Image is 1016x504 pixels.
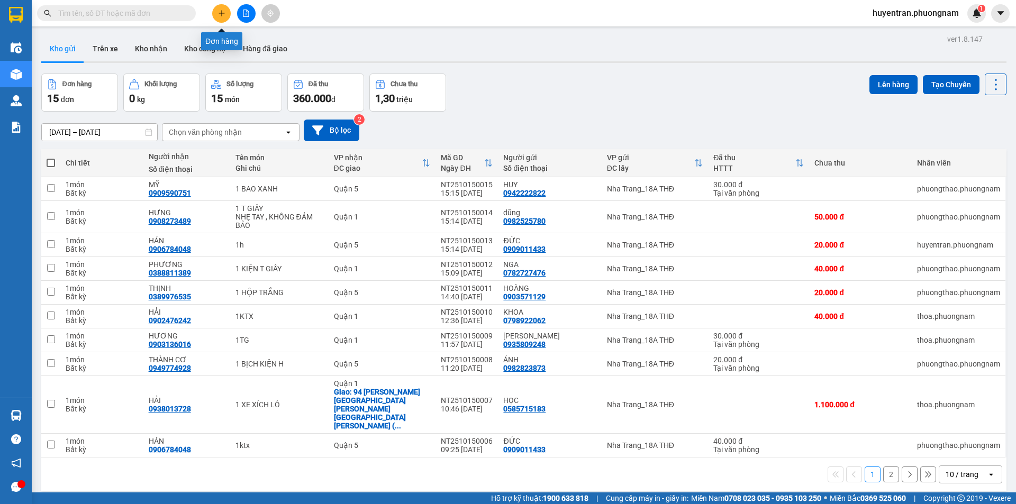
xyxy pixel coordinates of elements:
[149,236,225,245] div: HÁN
[62,80,92,88] div: Đơn hàng
[596,492,598,504] span: |
[293,92,331,105] span: 360.000
[66,355,138,364] div: 1 món
[149,269,191,277] div: 0388811389
[814,159,906,167] div: Chưa thu
[441,284,493,292] div: NT2510150011
[334,441,431,450] div: Quận 5
[441,332,493,340] div: NT2510150009
[66,189,138,197] div: Bất kỳ
[814,288,906,297] div: 20.000 đ
[917,360,1000,368] div: phuongthao.phuongnam
[972,8,982,18] img: icon-new-feature
[149,437,225,445] div: HÁN
[923,75,979,94] button: Tạo Chuyến
[169,127,242,138] div: Chọn văn phòng nhận
[607,312,703,320] div: Nha Trang_18A THĐ
[235,400,323,409] div: 1 XE XÍCH LÔ
[225,95,240,104] span: món
[137,95,145,104] span: kg
[607,400,703,409] div: Nha Trang_18A THĐ
[235,441,323,450] div: 1ktx
[441,437,493,445] div: NT2510150006
[304,120,359,141] button: Bộ lọc
[235,164,323,172] div: Ghi chú
[441,269,493,277] div: 15:09 [DATE]
[503,284,596,292] div: HOÀNG
[11,95,22,106] img: warehouse-icon
[991,4,1010,23] button: caret-down
[149,445,191,454] div: 0906784048
[441,217,493,225] div: 15:14 [DATE]
[47,92,59,105] span: 15
[396,95,413,104] span: triệu
[503,164,596,172] div: Số điện thoại
[607,288,703,297] div: Nha Trang_18A THĐ
[917,400,1000,409] div: thoa.phuongnam
[9,7,23,23] img: logo-vxr
[978,5,985,12] sup: 1
[287,74,364,112] button: Đã thu360.000đ
[58,7,183,19] input: Tìm tên, số ĐT hoặc mã đơn
[441,340,493,349] div: 11:57 [DATE]
[66,260,138,269] div: 1 món
[824,496,827,500] span: ⚪️
[41,36,84,61] button: Kho gửi
[42,124,157,141] input: Select a date range.
[503,308,596,316] div: KHOA
[860,494,906,502] strong: 0369 525 060
[149,217,191,225] div: 0908273489
[11,410,22,421] img: warehouse-icon
[691,492,821,504] span: Miền Nam
[713,445,804,454] div: Tại văn phòng
[607,153,694,162] div: VP gửi
[66,159,138,167] div: Chi tiết
[441,164,484,172] div: Ngày ĐH
[11,122,22,133] img: solution-icon
[334,153,422,162] div: VP nhận
[503,445,546,454] div: 0909011433
[503,208,596,217] div: dũng
[883,466,899,482] button: 2
[334,241,431,249] div: Quận 5
[61,95,74,104] span: đơn
[441,153,484,162] div: Mã GD
[503,332,596,340] div: kim yến
[149,245,191,253] div: 0906784048
[713,364,804,372] div: Tại văn phòng
[917,264,1000,273] div: phuongthao.phuongnam
[149,332,225,340] div: HƯƠNG
[441,355,493,364] div: NT2510150008
[503,396,596,405] div: HỌC
[309,80,328,88] div: Đã thu
[235,241,323,249] div: 1h
[66,332,138,340] div: 1 món
[441,308,493,316] div: NT2510150010
[708,149,809,177] th: Toggle SortBy
[814,213,906,221] div: 50.000 đ
[149,284,225,292] div: THỊNH
[334,288,431,297] div: Quận 5
[375,92,395,105] span: 1,30
[503,405,546,413] div: 0585715183
[713,189,804,197] div: Tại văn phòng
[607,441,703,450] div: Nha Trang_18A THĐ
[234,36,296,61] button: Hàng đã giao
[491,492,588,504] span: Hỗ trợ kỹ thuật:
[917,441,1000,450] div: phuongthao.phuongnam
[441,405,493,413] div: 10:46 [DATE]
[11,482,21,492] span: message
[713,437,804,445] div: 40.000 đ
[869,75,918,94] button: Lên hàng
[242,10,250,17] span: file-add
[66,292,138,301] div: Bất kỳ
[66,217,138,225] div: Bất kỳ
[149,180,225,189] div: MỸ
[395,421,401,430] span: ...
[149,316,191,325] div: 0902476242
[334,213,431,221] div: Quận 1
[149,260,225,269] div: PHƯƠNG
[235,288,323,297] div: 1 HỘP TRẮNG
[713,355,804,364] div: 20.000 đ
[830,492,906,504] span: Miền Bắc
